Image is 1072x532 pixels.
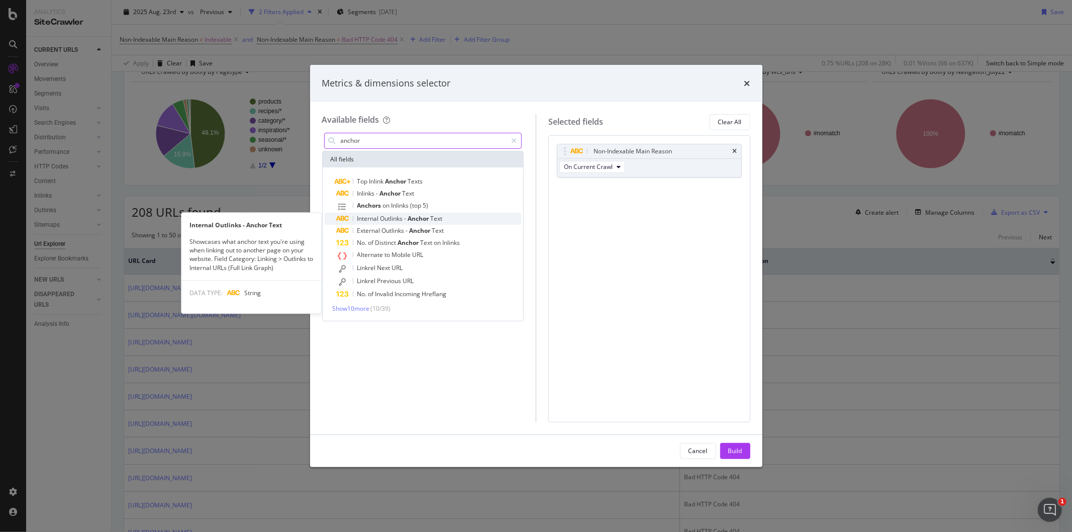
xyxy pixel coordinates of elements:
span: Inlink [369,177,385,186]
div: Selected fields [548,116,603,128]
span: URL [413,250,424,259]
button: Build [720,443,750,459]
div: Metrics & dimensions selector [322,77,451,90]
span: Anchor [380,189,403,198]
span: Linkrel [357,277,377,285]
span: - [406,226,410,235]
span: Show 10 more [333,304,370,313]
span: On Current Crawl [564,162,613,171]
span: Anchor [410,226,432,235]
span: 5) [423,201,429,210]
div: times [733,148,737,154]
span: Inlinks [392,201,411,210]
div: Available fields [322,114,379,125]
span: Invalid [375,290,395,298]
span: Incoming [395,290,422,298]
div: Internal Outlinks - Anchor Text [181,221,321,229]
button: On Current Crawl [559,161,625,173]
span: of [368,290,375,298]
span: Linkrel [357,263,377,272]
div: Showcases what anchor text you're using when linking out to another page on your website. Field C... [181,237,321,272]
span: Outlinks [380,214,405,223]
div: Clear All [718,118,742,126]
span: No. [357,290,368,298]
span: Outlinks [382,226,406,235]
div: times [744,77,750,90]
span: (top [411,201,423,210]
span: URL [392,263,403,272]
span: Anchor [385,177,408,186]
span: Text [432,226,444,235]
span: - [405,214,408,223]
span: Previous [377,277,403,285]
span: ( 10 / 39 ) [371,304,391,313]
span: Anchor [408,214,431,223]
span: Text [431,214,443,223]
span: Text [403,189,415,198]
span: on [383,201,392,210]
div: Non-Indexable Main ReasontimesOn Current Crawl [557,144,742,178]
span: of [368,238,375,247]
span: Next [377,263,392,272]
span: External [357,226,382,235]
span: Inlinks [443,238,460,247]
div: All fields [323,151,524,167]
span: Alternate [357,250,385,259]
div: Non-Indexable Main Reason [594,146,672,156]
span: Distinct [375,238,398,247]
div: Cancel [689,447,708,455]
span: - [376,189,380,198]
span: URL [403,277,414,285]
span: Anchors [357,201,383,210]
span: Texts [408,177,423,186]
iframe: Intercom live chat [1038,498,1062,522]
span: Top [357,177,369,186]
span: No. [357,238,368,247]
span: on [434,238,443,247]
span: Inlinks [357,189,376,198]
button: Cancel [680,443,716,459]
input: Search by field name [340,133,507,148]
button: Clear All [710,114,750,130]
span: Internal [357,214,380,223]
span: Mobile [392,250,413,259]
span: Text [421,238,434,247]
span: 1 [1058,498,1066,506]
span: to [385,250,392,259]
div: modal [310,65,762,467]
span: Hreflang [422,290,447,298]
span: Anchor [398,238,421,247]
div: Build [728,447,742,455]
